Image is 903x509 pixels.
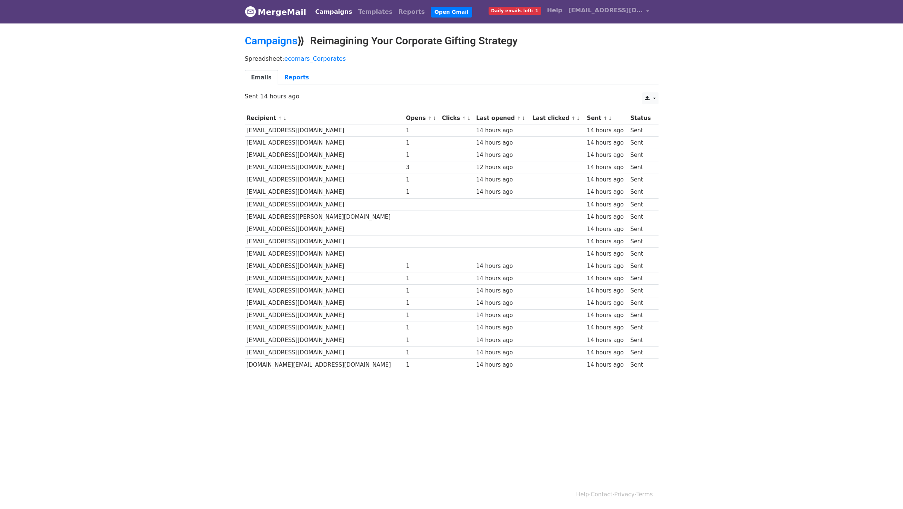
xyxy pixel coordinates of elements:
td: [EMAIL_ADDRESS][DOMAIN_NAME] [245,272,404,285]
a: ↓ [576,116,580,121]
div: 14 hours ago [476,188,529,196]
a: Terms [636,491,653,498]
div: 1 [406,299,438,307]
td: [EMAIL_ADDRESS][DOMAIN_NAME] [245,174,404,186]
td: [EMAIL_ADDRESS][DOMAIN_NAME] [245,223,404,235]
td: Sent [629,198,654,211]
div: 14 hours ago [587,336,627,345]
td: Sent [629,161,654,174]
div: 14 hours ago [476,176,529,184]
p: Spreadsheet: [245,55,659,63]
td: [EMAIL_ADDRESS][DOMAIN_NAME] [245,198,404,211]
a: Reports [395,4,428,19]
a: ↑ [603,116,607,121]
th: Opens [404,112,440,124]
td: Sent [629,272,654,285]
a: Help [576,491,589,498]
div: 1 [406,311,438,320]
th: Recipient [245,112,404,124]
td: [EMAIL_ADDRESS][DOMAIN_NAME] [245,334,404,346]
td: Sent [629,235,654,248]
a: Contact [591,491,612,498]
td: Sent [629,248,654,260]
td: Sent [629,260,654,272]
td: Sent [629,322,654,334]
a: ↑ [462,116,466,121]
td: Sent [629,309,654,322]
div: 14 hours ago [476,274,529,283]
td: [EMAIL_ADDRESS][PERSON_NAME][DOMAIN_NAME] [245,211,404,223]
a: Campaigns [245,35,297,47]
div: 14 hours ago [587,311,627,320]
a: ↑ [517,116,521,121]
th: Last opened [474,112,531,124]
td: Sent [629,285,654,297]
div: 14 hours ago [587,299,627,307]
div: 14 hours ago [587,262,627,271]
td: [EMAIL_ADDRESS][DOMAIN_NAME] [245,186,404,198]
td: Sent [629,174,654,186]
div: 14 hours ago [476,361,529,369]
div: 14 hours ago [587,188,627,196]
a: ↑ [571,116,575,121]
a: ↓ [608,116,612,121]
div: 14 hours ago [587,323,627,332]
th: Sent [585,112,629,124]
td: Sent [629,137,654,149]
a: Emails [245,70,278,85]
td: [EMAIL_ADDRESS][DOMAIN_NAME] [245,309,404,322]
a: Reports [278,70,315,85]
div: 14 hours ago [587,287,627,295]
div: 14 hours ago [587,348,627,357]
th: Status [629,112,654,124]
a: [EMAIL_ADDRESS][DOMAIN_NAME] [565,3,653,20]
a: Open Gmail [431,7,472,18]
div: 14 hours ago [476,323,529,332]
a: Templates [355,4,395,19]
div: 14 hours ago [476,299,529,307]
td: Sent [629,211,654,223]
div: 14 hours ago [587,237,627,246]
td: [EMAIL_ADDRESS][DOMAIN_NAME] [245,248,404,260]
a: ↑ [278,116,282,121]
div: 1 [406,176,438,184]
a: Help [544,3,565,18]
div: 14 hours ago [587,250,627,258]
div: 14 hours ago [476,348,529,357]
div: 14 hours ago [476,262,529,271]
a: ↑ [428,116,432,121]
a: Campaigns [312,4,355,19]
span: Daily emails left: 1 [489,7,541,15]
div: 1 [406,274,438,283]
th: Clicks [440,112,474,124]
div: 14 hours ago [476,126,529,135]
td: [EMAIL_ADDRESS][DOMAIN_NAME] [245,346,404,358]
div: 14 hours ago [587,163,627,172]
td: Sent [629,297,654,309]
td: Sent [629,149,654,161]
td: [EMAIL_ADDRESS][DOMAIN_NAME] [245,297,404,309]
th: Last clicked [531,112,585,124]
div: 14 hours ago [587,126,627,135]
div: 3 [406,163,438,172]
td: [EMAIL_ADDRESS][DOMAIN_NAME] [245,124,404,137]
td: Sent [629,358,654,371]
a: ↓ [467,116,471,121]
div: 14 hours ago [476,287,529,295]
a: ecomars_Corporates [284,55,346,62]
td: [EMAIL_ADDRESS][DOMAIN_NAME] [245,161,404,174]
a: ↓ [432,116,436,121]
div: 14 hours ago [587,274,627,283]
div: 14 hours ago [587,151,627,159]
div: 1 [406,126,438,135]
td: [EMAIL_ADDRESS][DOMAIN_NAME] [245,285,404,297]
td: Sent [629,223,654,235]
a: Daily emails left: 1 [486,3,544,18]
div: 14 hours ago [587,361,627,369]
div: 14 hours ago [476,336,529,345]
td: [DOMAIN_NAME][EMAIL_ADDRESS][DOMAIN_NAME] [245,358,404,371]
div: 14 hours ago [476,151,529,159]
div: 1 [406,139,438,147]
div: 14 hours ago [476,311,529,320]
td: [EMAIL_ADDRESS][DOMAIN_NAME] [245,137,404,149]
